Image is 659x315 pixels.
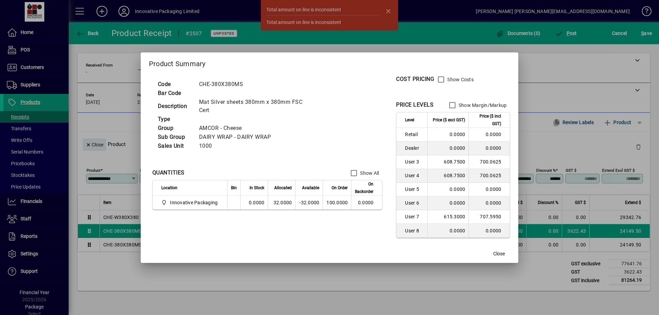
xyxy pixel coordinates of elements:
[240,196,268,209] td: 0.0000
[457,102,507,109] label: Show Margin/Markup
[405,145,424,152] span: Dealer
[326,200,348,205] span: 100.0000
[469,183,510,196] td: 0.0000
[427,128,469,142] td: 0.0000
[154,124,196,133] td: Group
[359,170,379,177] label: Show All
[196,80,321,89] td: CHE-380X380MS
[274,184,292,192] span: Allocated
[469,210,510,224] td: 707.5950
[154,133,196,142] td: Sub Group
[472,112,501,128] span: Price ($ incl GST)
[427,224,469,238] td: 0.0000
[433,116,465,124] span: Price ($ excl GST)
[405,199,424,206] span: User 6
[302,184,319,192] span: Available
[405,158,424,165] span: User 3
[469,196,510,210] td: 0.0000
[427,155,469,169] td: 608.7500
[161,198,221,207] span: Innovative Packaging
[196,133,321,142] td: DAIRY WRAP - DAIRY WRAP
[396,101,433,109] div: PRICE LEVELS
[488,248,510,260] button: Close
[154,80,196,89] td: Code
[196,98,321,115] td: Mat Silver sheets 380mm x 380mm FSC Cert
[427,142,469,155] td: 0.0000
[427,169,469,183] td: 608.7500
[469,128,510,142] td: 0.0000
[154,89,196,98] td: Bar Code
[161,184,177,192] span: Location
[427,196,469,210] td: 0.0000
[154,115,196,124] td: Type
[427,210,469,224] td: 615.3000
[196,142,321,150] td: 1000
[152,169,185,177] div: QUANTITIES
[469,169,510,183] td: 700.0625
[396,75,434,83] div: COST PRICING
[446,76,474,83] label: Show Costs
[141,52,519,72] h2: Product Summary
[427,183,469,196] td: 0.0000
[154,98,196,115] td: Description
[355,180,373,195] span: On Backorder
[250,184,264,192] span: In Stock
[469,142,510,155] td: 0.0000
[405,186,424,193] span: User 5
[268,196,295,209] td: 32.0000
[170,199,218,206] span: Innovative Packaging
[405,131,424,138] span: Retail
[469,155,510,169] td: 700.0625
[351,196,382,209] td: 0.0000
[295,196,323,209] td: -32.0000
[405,172,424,179] span: User 4
[493,250,505,257] span: Close
[405,116,414,124] span: Level
[405,227,424,234] span: User 8
[154,142,196,150] td: Sales Unit
[405,213,424,220] span: User 7
[231,184,237,192] span: Bin
[196,124,321,133] td: AMCOR - Cheese
[469,224,510,238] td: 0.0000
[332,184,348,192] span: On Order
